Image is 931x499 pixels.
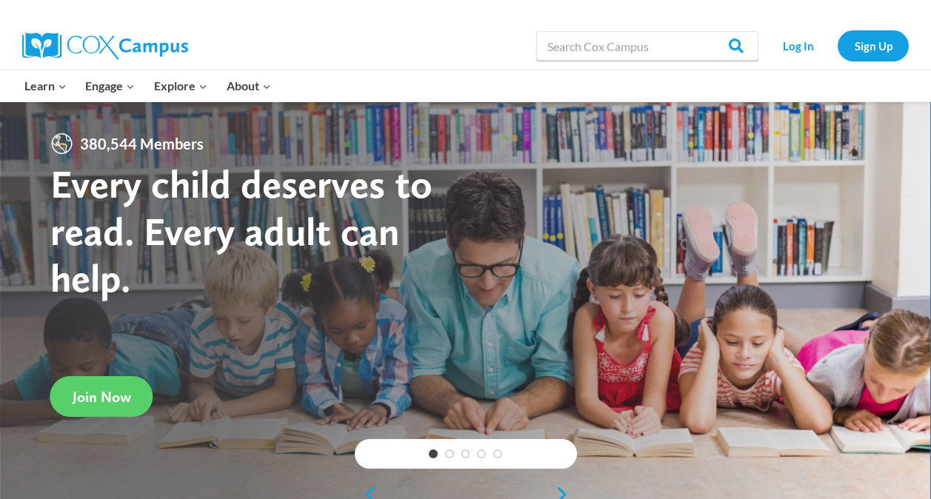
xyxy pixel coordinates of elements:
[461,449,470,458] a: 3
[50,376,153,417] a: Join Now
[15,70,280,101] nav: Primary Navigation
[493,449,502,458] a: 5
[24,76,67,96] span: Learn
[766,30,830,61] a: Log In
[838,30,909,61] a: Sign Up
[227,76,271,96] span: About
[85,76,135,96] span: Engage
[766,30,909,61] nav: Secondary Navigation
[445,449,454,458] a: 2
[477,449,486,458] a: 4
[50,160,433,301] strong: Every child deserves to read. Every adult can help.
[429,449,438,458] a: 1
[154,76,207,96] span: Explore
[22,33,188,59] img: Cox Campus
[73,388,131,406] span: Join Now
[74,132,210,155] span: 380,544 Members
[536,31,758,61] input: Search Cox Campus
